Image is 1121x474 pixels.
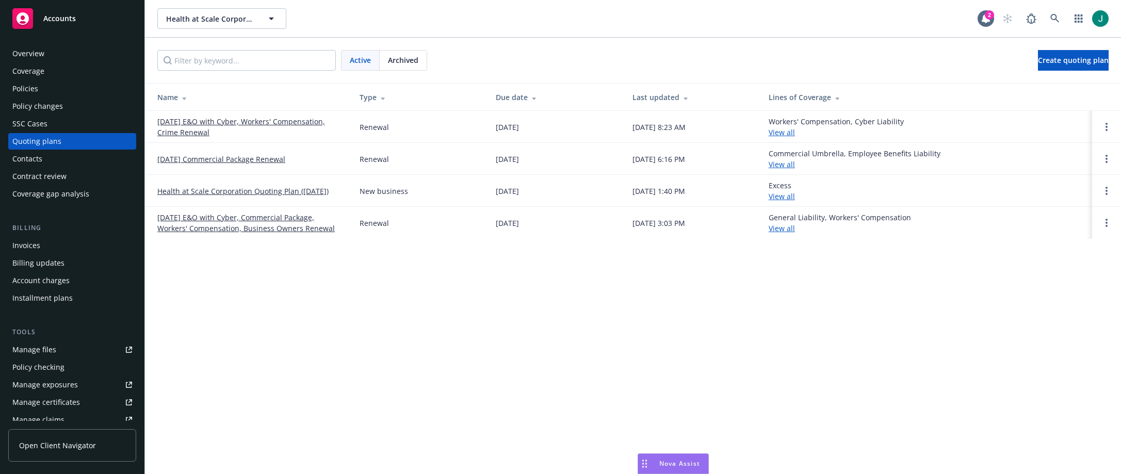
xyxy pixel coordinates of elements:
div: Drag to move [638,454,651,473]
a: Start snowing [997,8,1018,29]
a: View all [769,191,795,201]
div: Tools [8,327,136,337]
a: Account charges [8,272,136,289]
div: Type [360,92,479,103]
button: Nova Assist [638,453,709,474]
a: Search [1045,8,1065,29]
div: [DATE] 8:23 AM [632,122,686,133]
div: 2 [985,10,994,20]
span: Accounts [43,14,76,23]
a: [DATE] E&O with Cyber, Commercial Package, Workers' Compensation, Business Owners Renewal [157,212,343,234]
a: [DATE] E&O with Cyber, Workers' Compensation, Crime Renewal [157,116,343,138]
div: Contract review [12,168,67,185]
a: Billing updates [8,255,136,271]
div: Due date [496,92,615,103]
div: Commercial Umbrella, Employee Benefits Liability [769,148,940,170]
div: [DATE] 3:03 PM [632,218,685,228]
div: New business [360,186,408,197]
a: SSC Cases [8,116,136,132]
div: Policy changes [12,98,63,115]
a: Contacts [8,151,136,167]
a: Accounts [8,4,136,33]
a: Policy checking [8,359,136,375]
a: [DATE] Commercial Package Renewal [157,154,285,165]
div: General Liability, Workers' Compensation [769,212,911,234]
span: Health at Scale Corporation [166,13,255,24]
div: SSC Cases [12,116,47,132]
span: Archived [388,55,418,66]
div: Coverage [12,63,44,79]
a: Manage exposures [8,377,136,393]
div: Manage files [12,341,56,358]
a: Health at Scale Corporation Quoting Plan ([DATE]) [157,186,329,197]
a: Manage claims [8,412,136,428]
a: Create quoting plan [1038,50,1109,71]
div: [DATE] [496,186,519,197]
div: Billing updates [12,255,64,271]
img: photo [1092,10,1109,27]
input: Filter by keyword... [157,50,336,71]
div: Overview [12,45,44,62]
div: Renewal [360,122,389,133]
a: Policies [8,80,136,97]
a: Manage certificates [8,394,136,411]
div: Workers' Compensation, Cyber Liability [769,116,904,138]
a: View all [769,127,795,137]
div: Policies [12,80,38,97]
div: [DATE] 1:40 PM [632,186,685,197]
div: Name [157,92,343,103]
div: Manage claims [12,412,64,428]
a: Manage files [8,341,136,358]
div: Coverage gap analysis [12,186,89,202]
div: Billing [8,223,136,233]
a: Quoting plans [8,133,136,150]
a: Open options [1100,185,1113,197]
span: Open Client Navigator [19,440,96,451]
a: Policy changes [8,98,136,115]
div: Renewal [360,154,389,165]
div: [DATE] [496,122,519,133]
div: [DATE] 6:16 PM [632,154,685,165]
a: Coverage [8,63,136,79]
a: View all [769,159,795,169]
div: Invoices [12,237,40,254]
button: Health at Scale Corporation [157,8,286,29]
a: Coverage gap analysis [8,186,136,202]
div: Lines of Coverage [769,92,1084,103]
div: Contacts [12,151,42,167]
div: Excess [769,180,795,202]
div: Policy checking [12,359,64,375]
span: Nova Assist [659,459,700,468]
a: Installment plans [8,290,136,306]
div: Manage certificates [12,394,80,411]
div: [DATE] [496,154,519,165]
div: Account charges [12,272,70,289]
a: Open options [1100,121,1113,133]
div: Installment plans [12,290,73,306]
div: Manage exposures [12,377,78,393]
a: Open options [1100,153,1113,165]
a: View all [769,223,795,233]
div: [DATE] [496,218,519,228]
span: Create quoting plan [1038,55,1109,65]
a: Open options [1100,217,1113,229]
a: Report a Bug [1021,8,1042,29]
a: Contract review [8,168,136,185]
span: Active [350,55,371,66]
div: Last updated [632,92,752,103]
div: Quoting plans [12,133,61,150]
a: Invoices [8,237,136,254]
a: Overview [8,45,136,62]
div: Renewal [360,218,389,228]
a: Switch app [1068,8,1089,29]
